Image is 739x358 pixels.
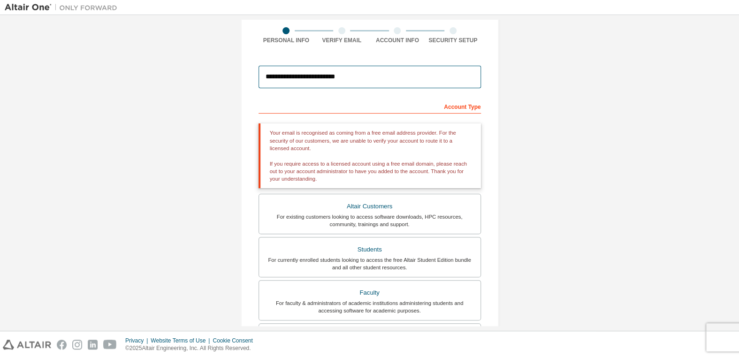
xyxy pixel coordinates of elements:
[3,340,51,350] img: altair_logo.svg
[103,340,117,350] img: youtube.svg
[314,37,370,44] div: Verify Email
[265,286,475,299] div: Faculty
[125,344,259,352] p: © 2025 Altair Engineering, Inc. All Rights Reserved.
[265,200,475,213] div: Altair Customers
[125,337,151,344] div: Privacy
[57,340,67,350] img: facebook.svg
[259,37,314,44] div: Personal Info
[213,337,258,344] div: Cookie Consent
[370,37,426,44] div: Account Info
[265,299,475,314] div: For faculty & administrators of academic institutions administering students and accessing softwa...
[265,213,475,228] div: For existing customers looking to access software downloads, HPC resources, community, trainings ...
[259,99,481,114] div: Account Type
[151,337,213,344] div: Website Terms of Use
[5,3,122,12] img: Altair One
[72,340,82,350] img: instagram.svg
[265,243,475,256] div: Students
[265,256,475,271] div: For currently enrolled students looking to access the free Altair Student Edition bundle and all ...
[88,340,98,350] img: linkedin.svg
[425,37,481,44] div: Security Setup
[259,123,481,188] div: Your email is recognised as coming from a free email address provider. For the security of our cu...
